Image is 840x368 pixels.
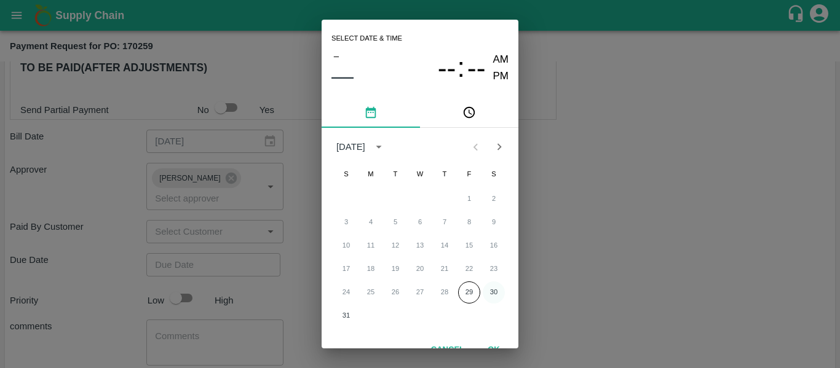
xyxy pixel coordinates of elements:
span: : [457,52,464,84]
button: – [331,48,341,64]
button: AM [493,52,509,68]
button: -- [467,52,486,84]
span: Wednesday [409,162,431,187]
div: [DATE] [336,140,365,154]
button: pick date [322,98,420,128]
button: –– [331,64,354,88]
span: Select date & time [331,29,402,48]
span: Saturday [483,162,505,187]
span: – [334,48,339,64]
span: Tuesday [384,162,406,187]
button: 31 [335,305,357,327]
button: calendar view is open, switch to year view [369,137,389,157]
span: Monday [360,162,382,187]
button: pick time [420,98,518,128]
span: Sunday [335,162,357,187]
button: -- [438,52,456,84]
button: Cancel [426,339,469,361]
button: OK [474,339,513,361]
button: 30 [483,281,505,303]
span: Friday [458,162,480,187]
button: PM [493,68,509,85]
span: Thursday [434,162,456,187]
button: 29 [458,281,480,303]
button: Next month [488,135,511,159]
